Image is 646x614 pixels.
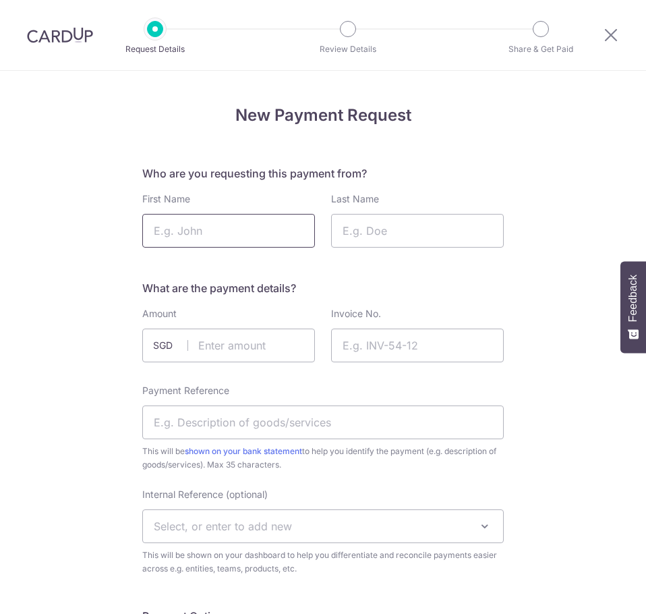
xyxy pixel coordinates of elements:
[310,43,386,56] p: Review Details
[142,214,315,248] input: E.g. John
[154,520,292,533] span: Select, or enter to add new
[142,165,504,182] h5: Who are you requesting this payment from?
[142,384,229,397] label: Payment Reference
[142,549,504,576] span: This will be shown on your dashboard to help you differentiate and reconcile payments easier acro...
[142,280,504,296] h5: What are the payment details?
[503,43,579,56] p: Share & Get Paid
[331,307,381,320] label: Invoice No.
[142,406,504,439] input: E.g. Description of goods/services
[142,329,315,362] input: Enter amount
[331,329,504,362] input: E.g. INV-54-12
[627,275,639,322] span: Feedback
[117,43,193,56] p: Request Details
[142,488,268,501] label: Internal Reference (optional)
[620,261,646,353] button: Feedback - Show survey
[185,446,302,456] a: shown on your bank statement
[331,214,504,248] input: E.g. Doe
[142,192,190,206] label: First Name
[560,574,633,607] iframe: Opens a widget where you can find more information
[142,445,504,472] span: This will be to help you identify the payment (e.g. description of goods/services). Max 35 charac...
[142,103,504,128] h4: New Payment Request
[142,307,177,320] label: Amount
[153,339,188,352] span: SGD
[27,27,93,43] img: CardUp
[331,192,379,206] label: Last Name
